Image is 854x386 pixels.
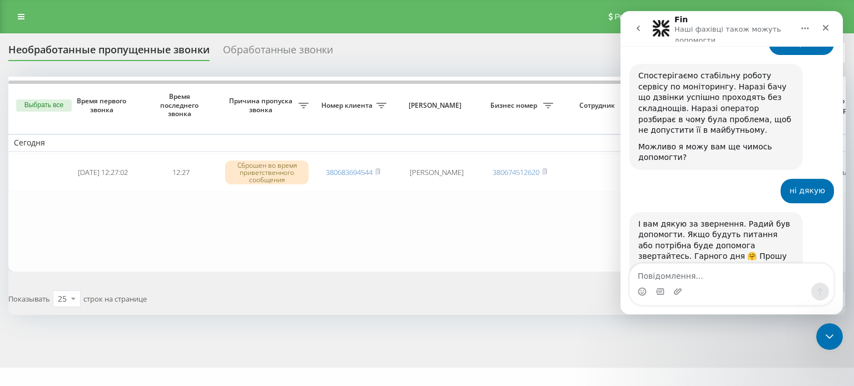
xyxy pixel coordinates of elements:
[191,272,208,289] button: Надіслати повідомлення…
[9,253,213,272] textarea: Повідомлення...
[401,101,471,110] span: [PERSON_NAME]
[17,276,26,285] button: Вибір емодзі
[8,294,50,304] span: Показывать
[225,97,299,114] span: Причина пропуска звонка
[53,276,62,285] button: Завантажити вкладений файл
[493,167,539,177] a: 380674512620
[320,101,376,110] span: Номер клиента
[564,101,632,110] span: Сотрудник
[151,92,211,118] span: Время последнего звонка
[223,44,333,61] div: Обработанные звонки
[58,293,67,304] div: 25
[18,208,173,273] div: І вам дякую за звернення. Радий був допомогти. Якщо будуть питання або потрібна буде допомога зве...
[142,154,220,192] td: 12:27
[326,167,373,177] a: 380683694544
[83,294,147,304] span: строк на странице
[614,12,706,21] span: Реферальная программа
[35,276,44,285] button: вибір GIF-файлів
[486,101,543,110] span: Бизнес номер
[225,161,309,185] div: Сброшен во время приветственного сообщения
[392,154,481,192] td: [PERSON_NAME]
[16,99,72,112] button: Выбрать все
[816,323,843,350] iframe: Intercom live chat
[620,11,843,314] iframe: Intercom live chat
[73,97,133,114] span: Время первого звонка
[8,44,210,61] div: Необработанные пропущенные звонки
[64,154,142,192] td: [DATE] 12:27:02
